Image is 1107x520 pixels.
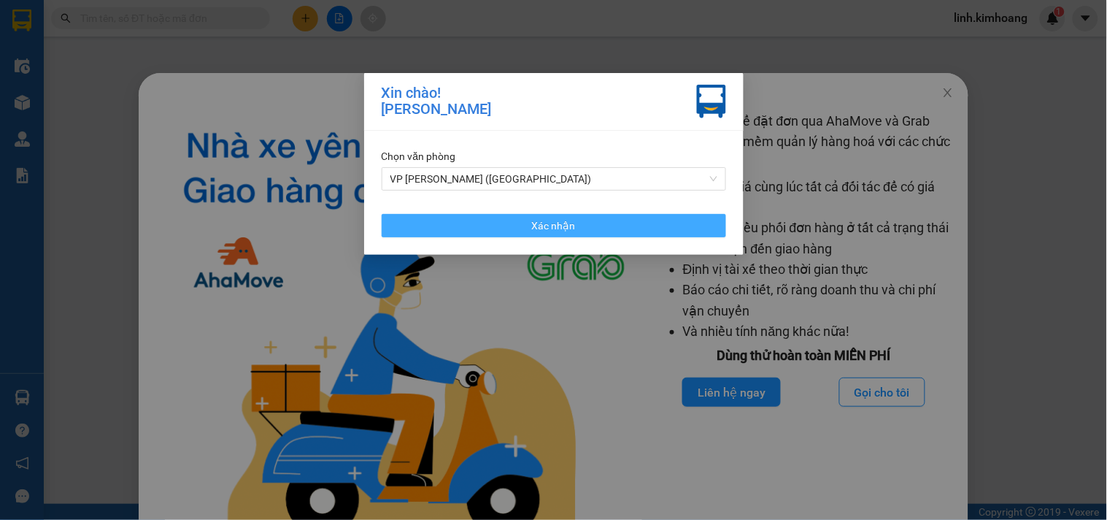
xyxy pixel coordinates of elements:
[532,218,576,234] span: Xác nhận
[382,85,492,118] div: Xin chào! [PERSON_NAME]
[390,168,717,190] span: VP Trần Phú (Hàng)
[382,148,726,164] div: Chọn văn phòng
[382,214,726,237] button: Xác nhận
[697,85,726,118] img: vxr-icon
